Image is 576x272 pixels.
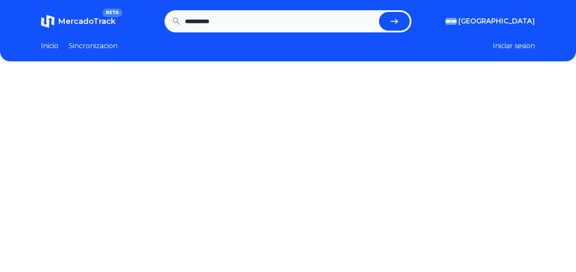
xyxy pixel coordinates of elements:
[446,18,457,25] img: Argentina
[493,41,535,51] button: Iniciar sesion
[458,16,535,26] span: [GEOGRAPHIC_DATA]
[69,41,118,51] a: Sincronizacion
[41,14,55,28] img: MercadoTrack
[41,41,58,51] a: Inicio
[102,9,122,17] span: BETA
[446,16,535,26] button: [GEOGRAPHIC_DATA]
[41,14,116,28] a: MercadoTrackBETA
[58,17,116,26] span: MercadoTrack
